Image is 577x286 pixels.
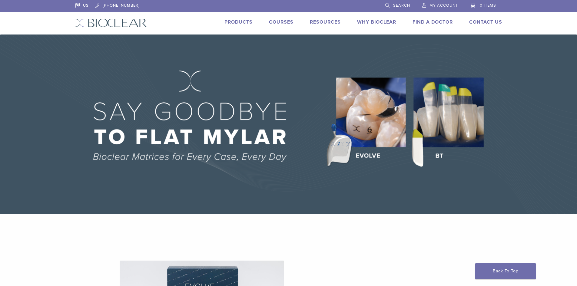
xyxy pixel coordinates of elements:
[469,19,502,25] a: Contact Us
[475,263,536,279] a: Back To Top
[480,3,496,8] span: 0 items
[310,19,341,25] a: Resources
[75,18,147,27] img: Bioclear
[413,19,453,25] a: Find A Doctor
[393,3,410,8] span: Search
[429,3,458,8] span: My Account
[224,19,253,25] a: Products
[269,19,293,25] a: Courses
[357,19,396,25] a: Why Bioclear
